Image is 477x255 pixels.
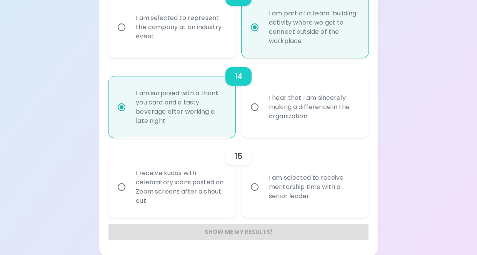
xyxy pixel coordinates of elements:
div: I am selected to receive mentorship time with a senior leader [263,164,364,210]
h6: 14 [235,70,242,83]
div: choice-group-check [108,138,368,218]
div: I am surprised with a thank you card and a tasty beverage after working a late night [130,79,231,135]
div: I receive kudos with celebratory icons posted on Zoom screens after a shout out [130,159,231,215]
div: I am selected to represent the company at an industry event [130,4,231,50]
div: I hear that I am sincerely making a difference in the organization [263,84,364,130]
h6: 15 [235,150,242,162]
div: choice-group-check [108,58,368,138]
